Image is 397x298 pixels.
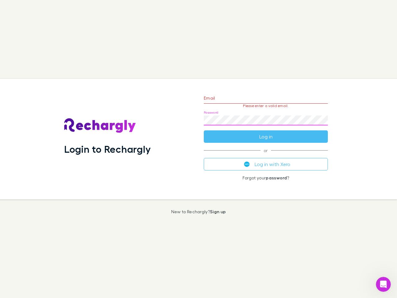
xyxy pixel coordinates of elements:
[210,209,226,214] a: Sign up
[266,175,287,180] a: password
[171,209,226,214] p: New to Rechargly?
[376,277,391,292] iframe: Intercom live chat
[64,143,151,155] h1: Login to Rechargly
[204,130,328,143] button: Log in
[244,161,250,167] img: Xero's logo
[204,104,328,108] p: Please enter a valid email.
[64,118,136,133] img: Rechargly's Logo
[204,175,328,180] p: Forgot your ?
[204,110,218,115] label: Password
[204,158,328,170] button: Log in with Xero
